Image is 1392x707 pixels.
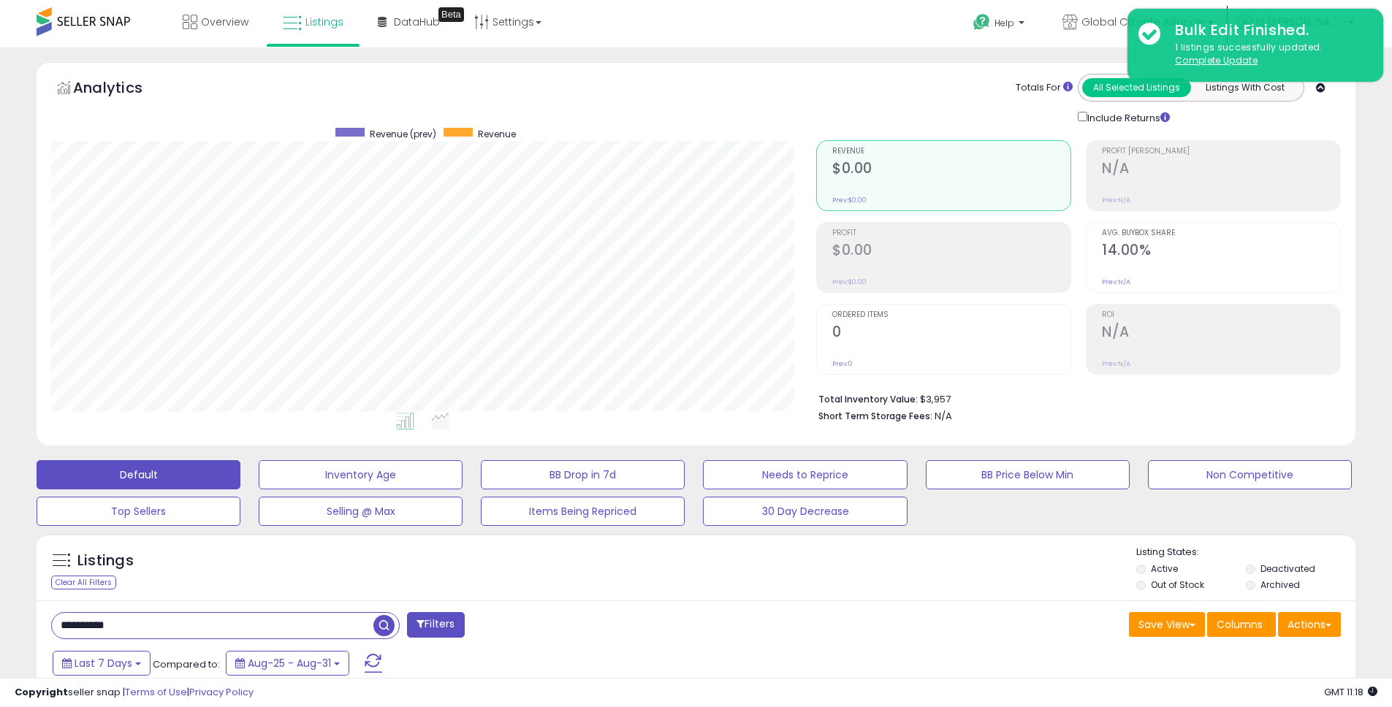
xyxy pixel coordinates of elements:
[1102,242,1340,261] h2: 14.00%
[73,77,171,102] h5: Analytics
[15,686,254,700] div: seller snap | |
[926,460,1130,489] button: BB Price Below Min
[818,389,1330,407] li: $3,957
[832,242,1070,261] h2: $0.00
[259,460,463,489] button: Inventory Age
[1016,81,1073,95] div: Totals For
[832,160,1070,180] h2: $0.00
[1190,78,1299,97] button: Listings With Cost
[1151,578,1204,591] label: Out of Stock
[832,278,867,286] small: Prev: $0.00
[481,497,685,526] button: Items Being Repriced
[1102,311,1340,319] span: ROI
[818,393,918,405] b: Total Inventory Value:
[962,2,1039,47] a: Help
[1081,15,1203,29] span: Global Climate Alliance
[703,460,907,489] button: Needs to Reprice
[153,657,220,671] span: Compared to:
[1260,562,1315,575] label: Deactivated
[37,460,240,489] button: Default
[1102,148,1340,156] span: Profit [PERSON_NAME]
[832,148,1070,156] span: Revenue
[259,497,463,526] button: Selling @ Max
[1102,359,1130,368] small: Prev: N/A
[75,656,132,670] span: Last 7 Days
[1278,612,1341,637] button: Actions
[1102,324,1340,343] h2: N/A
[1102,278,1130,286] small: Prev: N/A
[37,497,240,526] button: Top Sellers
[1082,78,1191,97] button: All Selected Listings
[973,13,991,31] i: Get Help
[832,311,1070,319] span: Ordered Items
[15,685,68,699] strong: Copyright
[51,576,116,589] div: Clear All Filters
[1151,562,1178,575] label: Active
[1164,41,1372,68] div: 1 listings successfully updated.
[226,651,349,676] button: Aug-25 - Aug-31
[1136,546,1355,559] p: Listing States:
[77,551,134,571] h5: Listings
[53,651,151,676] button: Last 7 Days
[370,128,436,140] span: Revenue (prev)
[1260,578,1300,591] label: Archived
[832,196,867,205] small: Prev: $0.00
[832,324,1070,343] h2: 0
[1175,54,1258,66] u: Complete Update
[818,410,932,422] b: Short Term Storage Fees:
[438,7,464,22] div: Tooltip anchor
[935,409,952,423] span: N/A
[248,656,331,670] span: Aug-25 - Aug-31
[305,15,343,29] span: Listings
[481,460,685,489] button: BB Drop in 7d
[1148,460,1352,489] button: Non Competitive
[1324,685,1377,699] span: 2025-09-9 11:18 GMT
[394,15,440,29] span: DataHub
[994,17,1014,29] span: Help
[832,229,1070,237] span: Profit
[1217,617,1263,632] span: Columns
[125,685,187,699] a: Terms of Use
[1102,196,1130,205] small: Prev: N/A
[832,359,853,368] small: Prev: 0
[1067,109,1187,126] div: Include Returns
[478,128,516,140] span: Revenue
[201,15,248,29] span: Overview
[189,685,254,699] a: Privacy Policy
[1129,612,1205,637] button: Save View
[407,612,464,638] button: Filters
[1102,160,1340,180] h2: N/A
[1164,20,1372,41] div: Bulk Edit Finished.
[1102,229,1340,237] span: Avg. Buybox Share
[703,497,907,526] button: 30 Day Decrease
[1207,612,1276,637] button: Columns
